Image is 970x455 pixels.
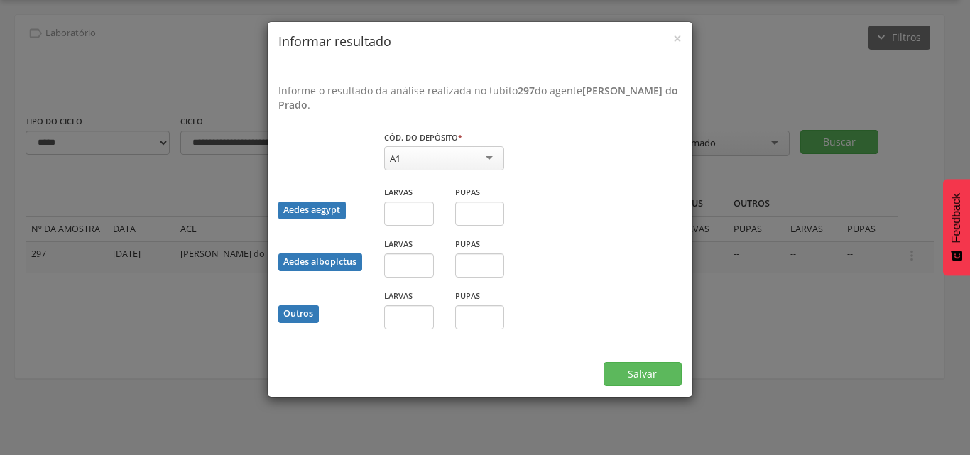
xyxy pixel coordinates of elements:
span: Feedback [950,193,963,243]
div: Outros [278,305,319,323]
label: Pupas [455,290,480,302]
span: × [673,28,682,48]
label: Cód. do depósito [384,132,462,143]
div: Aedes albopictus [278,253,362,271]
h4: Informar resultado [278,33,682,51]
label: Larvas [384,290,413,302]
label: Pupas [455,187,480,198]
div: Aedes aegypt [278,202,346,219]
p: Informe o resultado da análise realizada no tubito do agente . [278,84,682,112]
label: Pupas [455,239,480,250]
b: 297 [518,84,535,97]
button: Salvar [604,362,682,386]
b: [PERSON_NAME] do Prado [278,84,678,111]
label: Larvas [384,239,413,250]
div: A1 [390,152,400,165]
button: Close [673,31,682,46]
label: Larvas [384,187,413,198]
button: Feedback - Mostrar pesquisa [943,179,970,275]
